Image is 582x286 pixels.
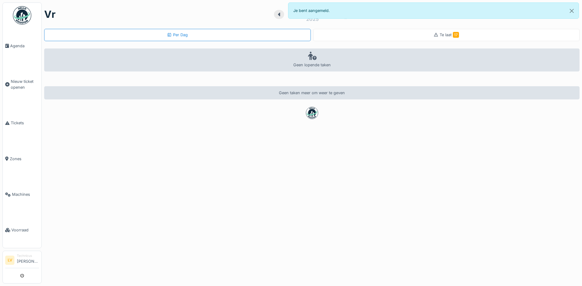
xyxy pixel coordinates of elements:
a: Agenda [3,28,41,64]
img: badge-BVDL4wpA.svg [306,107,318,119]
span: Agenda [10,43,39,49]
a: LV Technicus[PERSON_NAME] [5,253,39,268]
div: Geen taken meer om weer te geven [44,86,580,99]
a: Machines [3,177,41,212]
li: LV [5,256,14,265]
a: Nieuw ticket openen [3,64,41,105]
span: Te laat [440,33,459,37]
div: Technicus [17,253,39,258]
span: Voorraad [11,227,39,233]
a: Voorraad [3,212,41,248]
span: Tickets [11,120,39,126]
div: Je bent aangemeld. [288,2,579,19]
button: Close [565,3,579,19]
h1: vr [44,9,56,20]
div: Per Dag [167,32,188,38]
a: Zones [3,141,41,176]
img: Badge_color-CXgf-gQk.svg [13,6,31,25]
span: Nieuw ticket openen [11,79,39,90]
li: [PERSON_NAME] [17,253,39,267]
div: 2025 [306,15,319,23]
span: Zones [10,156,39,162]
a: Tickets [3,105,41,141]
span: Machines [12,191,39,197]
div: Geen lopende taken [44,48,580,71]
span: 17 [453,32,459,38]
